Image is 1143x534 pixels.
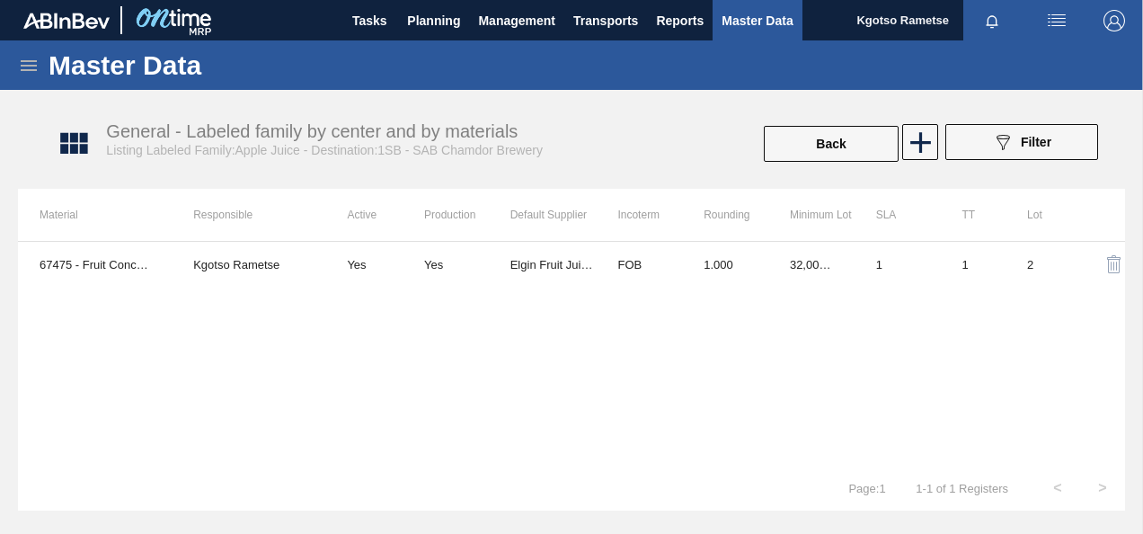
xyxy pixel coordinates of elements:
td: 2 [1006,242,1071,287]
button: Filter [945,124,1098,160]
th: Default Supplier [510,189,597,241]
th: TT [940,189,1006,241]
span: Transports [573,10,638,31]
th: Active [325,189,424,241]
td: 32000 [768,242,855,287]
td: 1 [682,242,768,287]
span: Listing Labeled Family:Apple Juice - Destination:1SB - SAB Chamdor Brewery [106,143,543,157]
h1: Master Data [49,55,368,76]
td: Elgin Fruit Juices [510,242,597,287]
button: Notifications [963,8,1021,33]
button: < [1035,466,1080,511]
td: Kgotso Rametse [172,242,325,287]
th: Lot [1006,189,1071,241]
td: 67475 - Fruit Concentrate:Apple Juice [18,242,172,287]
span: General - Labeled family by center and by materials [106,121,518,141]
span: Planning [407,10,460,31]
th: Responsible [172,189,325,241]
div: Filter labeled family by center and by material [936,124,1107,164]
span: Tasks [350,10,389,31]
th: Minimum Lot [768,189,855,241]
button: Back [764,126,899,162]
th: SLA [855,189,941,241]
span: 1 - 1 of 1 Registers [913,482,1008,495]
th: Rounding [682,189,768,241]
td: 1 [940,242,1006,287]
button: > [1080,466,1125,511]
div: Back to labeled Family [762,124,900,164]
th: Incoterm [596,189,682,241]
div: New labeled family by center and by Material [900,124,936,164]
button: delete-icon [1093,243,1136,286]
div: Yes [424,258,443,271]
span: Page : 1 [848,482,885,495]
img: TNhmsLtSVTkK8tSr43FrP2fwEKptu5GPRR3wAAAABJRU5ErkJggg== [23,13,110,29]
div: Delete Material [1093,243,1103,286]
th: Production [424,189,510,241]
td: 1 [855,242,941,287]
span: Management [478,10,555,31]
span: Filter [1021,135,1051,149]
span: Reports [656,10,704,31]
th: Material [18,189,172,241]
td: Yes [325,242,424,287]
img: userActions [1046,10,1068,31]
span: Master Data [722,10,793,31]
td: FOB [596,242,682,287]
img: delete-icon [1103,254,1125,275]
img: Logout [1103,10,1125,31]
div: Material with no Discontinuation Date [424,258,510,271]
